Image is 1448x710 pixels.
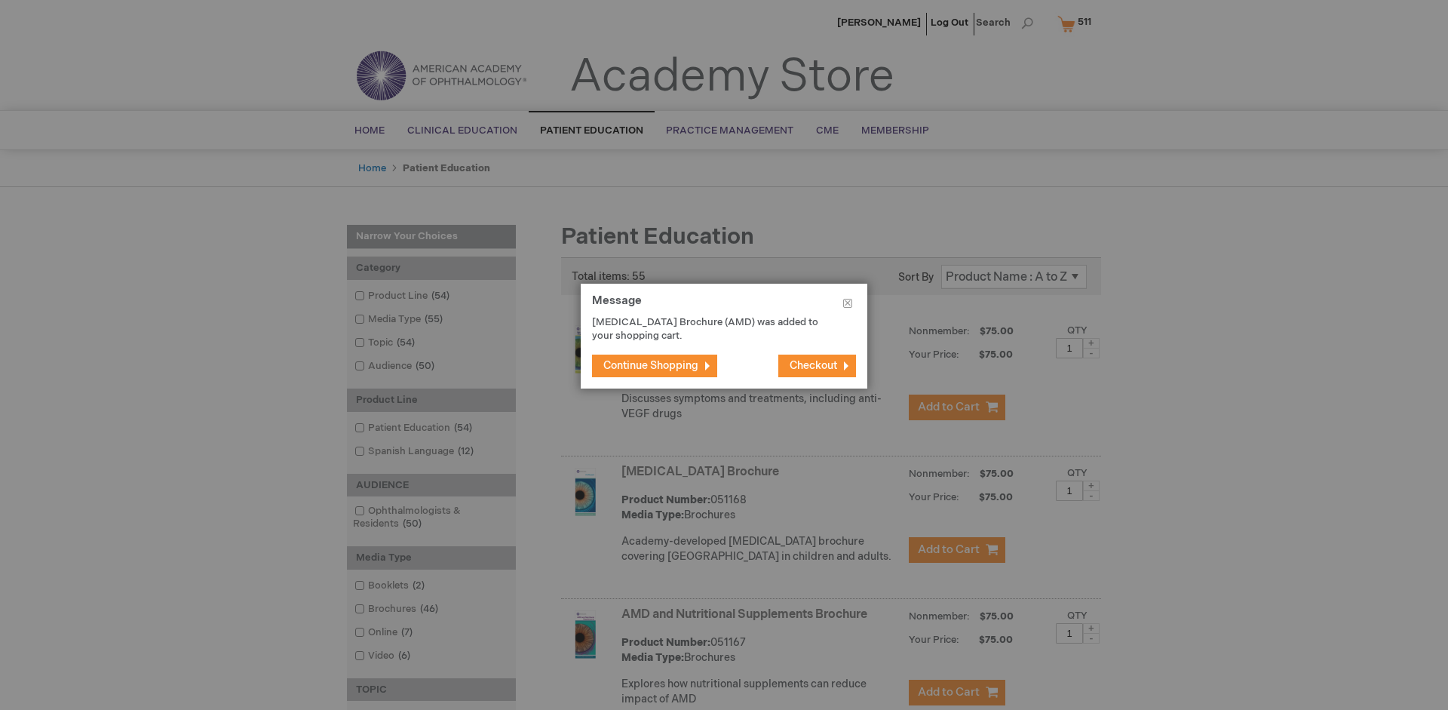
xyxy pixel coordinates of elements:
[592,315,833,343] p: [MEDICAL_DATA] Brochure (AMD) was added to your shopping cart.
[592,295,856,315] h1: Message
[592,355,717,377] button: Continue Shopping
[778,355,856,377] button: Checkout
[603,359,698,372] span: Continue Shopping
[790,359,837,372] span: Checkout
